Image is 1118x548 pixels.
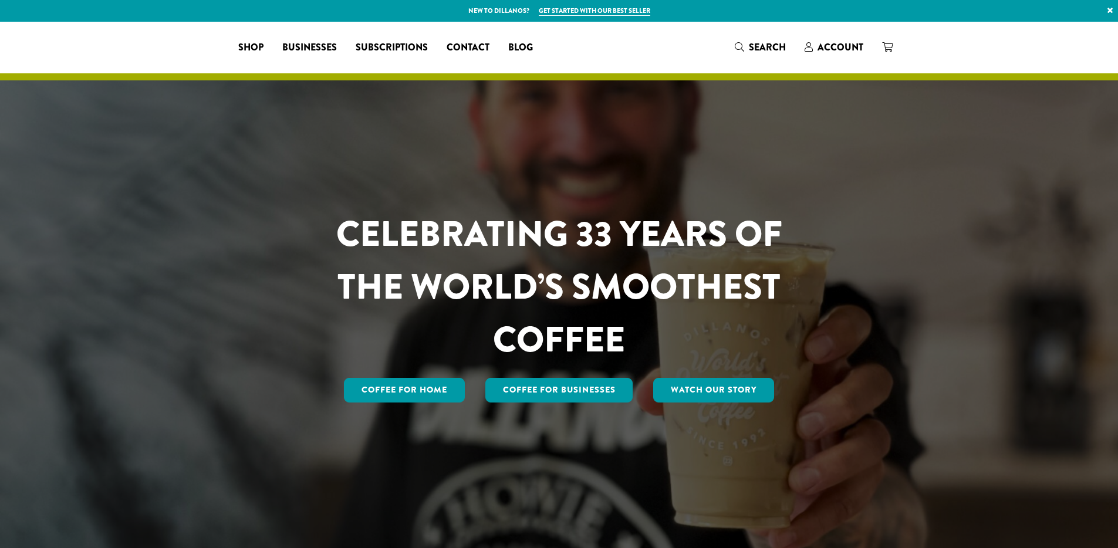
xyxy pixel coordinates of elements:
span: Businesses [282,40,337,55]
span: Search [749,40,786,54]
span: Contact [447,40,489,55]
h1: CELEBRATING 33 YEARS OF THE WORLD’S SMOOTHEST COFFEE [302,208,817,366]
a: Shop [229,38,273,57]
a: Get started with our best seller [539,6,650,16]
span: Blog [508,40,533,55]
a: Watch Our Story [653,378,774,402]
span: Shop [238,40,264,55]
a: Coffee For Businesses [485,378,633,402]
span: Account [818,40,863,54]
a: Coffee for Home [344,378,465,402]
span: Subscriptions [356,40,428,55]
a: Search [725,38,795,57]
